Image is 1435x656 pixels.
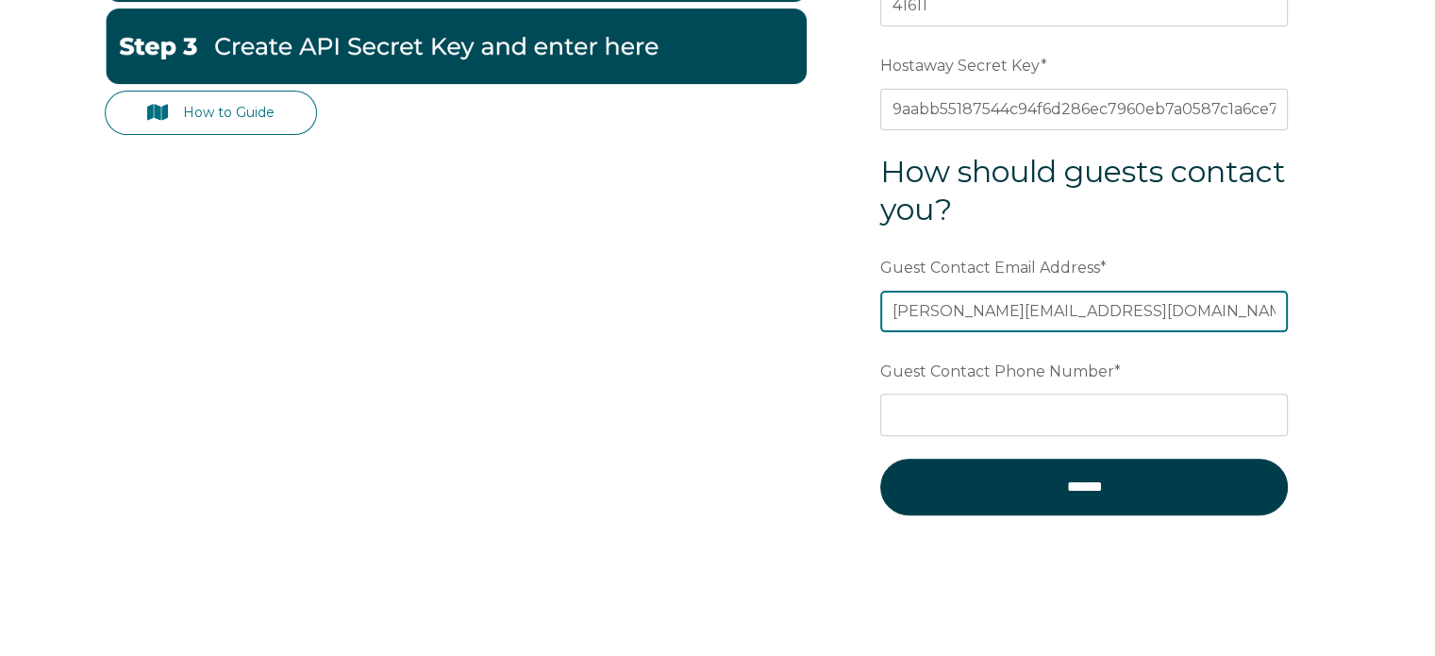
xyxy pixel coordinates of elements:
[880,153,1286,227] span: How should guests contact you?
[105,91,318,135] a: How to Guide
[880,253,1100,282] span: Guest Contact Email Address
[880,357,1114,386] span: Guest Contact Phone Number
[880,51,1041,80] span: Hostaway Secret Key
[105,8,807,84] img: Hostaway3-1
